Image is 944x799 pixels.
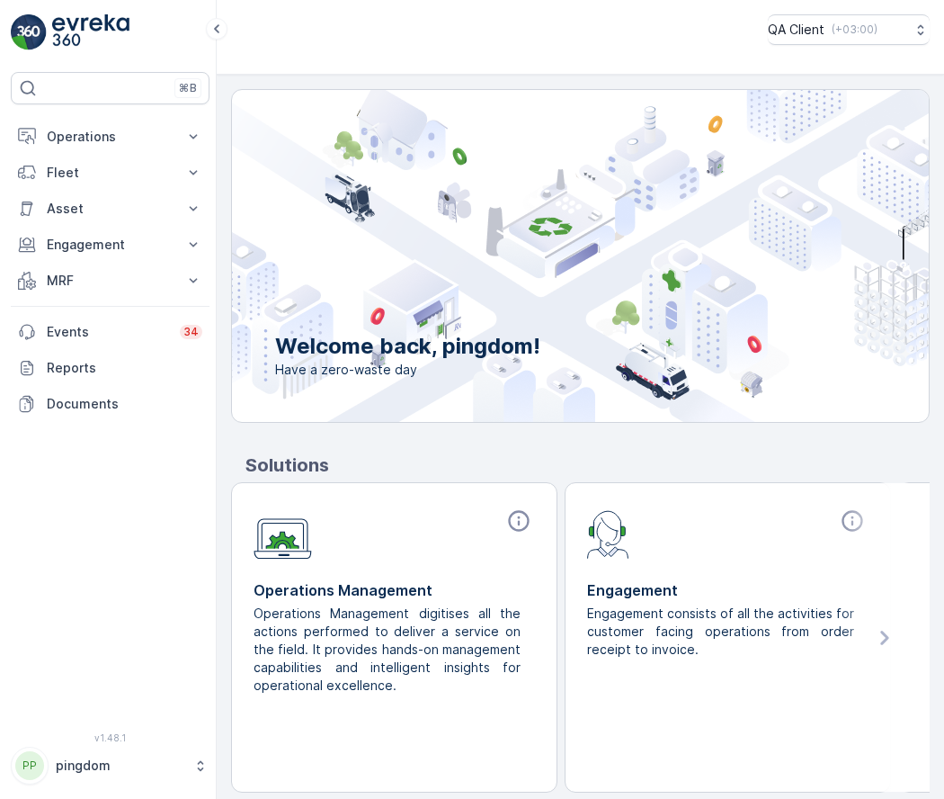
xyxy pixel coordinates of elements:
[587,605,854,659] p: Engagement consists of all the activities for customer facing operations from order receipt to in...
[11,263,209,299] button: MRF
[47,323,169,341] p: Events
[47,395,202,413] p: Documents
[47,164,174,182] p: Fleet
[183,325,199,339] p: 34
[587,508,629,559] img: module-icon
[832,22,877,37] p: ( +03:00 )
[11,350,209,386] a: Reports
[254,579,535,601] p: Operations Management
[15,751,44,780] div: PP
[47,236,174,254] p: Engagement
[768,21,824,39] p: QA Client
[245,452,930,479] p: Solutions
[768,14,930,45] button: QA Client(+03:00)
[254,605,521,695] p: Operations Management digitises all the actions performed to deliver a service on the field. It p...
[11,155,209,191] button: Fleet
[52,14,129,50] img: logo_light-DOdMpM7g.png
[56,757,184,775] p: pingdom
[47,128,174,146] p: Operations
[11,227,209,263] button: Engagement
[151,90,929,422] img: city illustration
[47,272,174,290] p: MRF
[11,119,209,155] button: Operations
[11,314,209,350] a: Events34
[254,508,312,560] img: module-icon
[47,359,202,377] p: Reports
[179,81,197,95] p: ⌘B
[47,200,174,218] p: Asset
[11,747,209,785] button: PPpingdom
[587,579,868,601] p: Engagement
[11,386,209,422] a: Documents
[11,191,209,227] button: Asset
[11,732,209,743] span: v 1.48.1
[11,14,47,50] img: logo
[275,361,540,379] span: Have a zero-waste day
[275,332,540,361] p: Welcome back, pingdom!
